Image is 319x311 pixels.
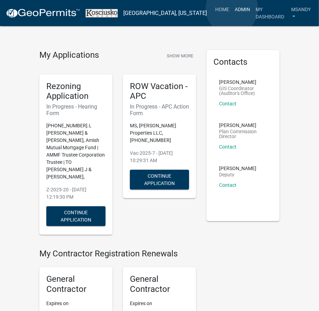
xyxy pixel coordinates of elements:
[219,123,267,128] p: [PERSON_NAME]
[39,50,99,61] h4: My Applications
[253,3,288,23] a: My Dashboard
[39,249,196,259] h4: My Contractor Registration Renewals
[232,3,253,16] a: Admin
[212,3,232,16] a: Home
[86,9,118,17] img: Kosciusko County, Indiana
[219,129,267,139] p: Plan Commission Director
[219,80,267,85] p: [PERSON_NAME]
[123,7,207,19] a: [GEOGRAPHIC_DATA], [US_STATE]
[288,3,313,23] a: msandy
[46,122,106,181] p: [PHONE_NUMBER].I, [PERSON_NAME] & [PERSON_NAME], Amish Mutual Mortgage Fund | AMMF Trustee Corpor...
[219,182,236,188] a: Contact
[219,86,267,96] p: GIS Coordinator (Auditor's Office)
[46,103,106,117] h6: In Progress - Hearing Form
[130,170,189,190] button: Continue Application
[130,300,189,307] p: Expires on
[219,166,256,171] p: [PERSON_NAME]
[46,81,106,102] h5: Rezoning Application
[219,144,236,150] a: Contact
[219,101,236,106] a: Contact
[46,300,106,307] p: Expires on
[46,274,106,294] h5: General Contractor
[130,122,189,144] p: MS, [PERSON_NAME] Properties LLC, [PHONE_NUMBER]
[130,81,189,102] h5: ROW Vacation - APC
[130,103,189,117] h6: In Progress - APC Action Form
[213,57,273,67] h5: Contacts
[219,172,256,177] p: Deputy
[46,186,106,201] p: Z-2025-20 - [DATE] 12:19:30 PM
[164,50,196,62] button: Show More
[46,206,106,226] button: Continue Application
[130,274,189,294] h5: General Contractor
[130,150,189,164] p: Vac-2025-7 - [DATE] 10:29:31 AM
